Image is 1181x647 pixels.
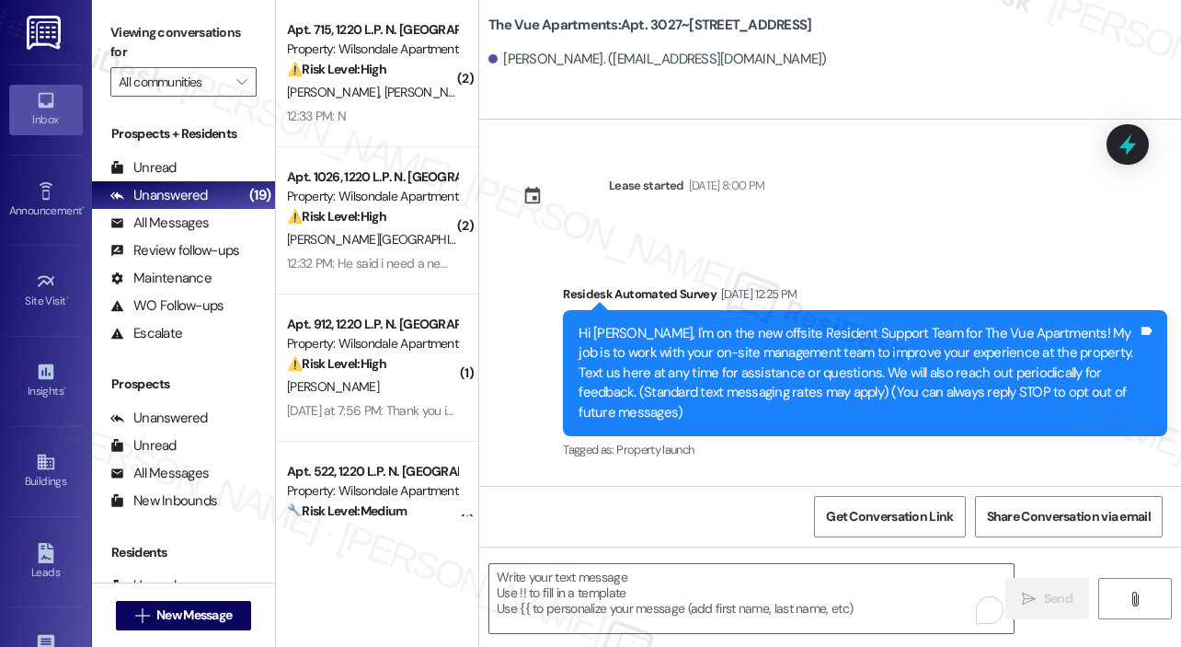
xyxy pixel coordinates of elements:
b: The Vue Apartments: Apt. 3027~[STREET_ADDRESS] [488,16,811,35]
a: Insights • [9,356,83,406]
button: Send [1005,578,1089,619]
span: • [63,382,66,395]
div: Unread [110,158,177,178]
span: New Message [156,606,232,625]
img: ResiDesk Logo [27,16,64,50]
div: New Inbounds [110,491,217,511]
div: Unread [110,436,177,456]
div: [PERSON_NAME]. ([EMAIL_ADDRESS][DOMAIN_NAME]) [488,50,827,69]
div: Residesk Automated Survey [563,284,1167,310]
div: Unanswered [110,186,208,205]
div: Unread [110,576,177,595]
div: Apt. 715, 1220 L.P. N. [GEOGRAPHIC_DATA] [287,20,457,40]
span: [PERSON_NAME] Iii [384,84,486,100]
div: Property: Wilsondale Apartments [287,40,457,59]
div: Lease started [609,176,684,195]
div: Unanswered [110,409,208,428]
div: [DATE] at 7:56 PM: Thank you in advance [287,402,503,419]
i:  [1022,592,1036,607]
button: Share Conversation via email [975,496,1163,537]
a: Site Visit • [9,266,83,316]
div: Residents [92,543,275,562]
a: Buildings [9,446,83,496]
strong: 🔧 Risk Level: Medium [287,503,407,519]
div: Property: Wilsondale Apartments [287,481,457,501]
div: Apt. 1026, 1220 L.P. N. [GEOGRAPHIC_DATA] [287,168,457,187]
div: [DATE] 8:00 PM [684,176,765,195]
div: Review follow-ups [110,241,239,260]
div: Hi [PERSON_NAME], I'm on the new offsite Resident Support Team for The Vue Apartments! My job is ... [579,324,1138,422]
div: (19) [245,181,275,210]
span: Send [1044,589,1072,608]
span: Property launch [616,442,694,457]
div: Escalate [110,324,182,343]
input: All communities [119,67,227,97]
i:  [135,608,149,623]
span: Share Conversation via email [987,507,1151,526]
div: Maintenance [110,269,212,288]
i:  [1128,592,1141,607]
span: • [66,292,69,305]
strong: ⚠️ Risk Level: High [287,355,386,372]
strong: ⚠️ Risk Level: High [287,208,386,225]
button: New Message [116,601,252,630]
div: 12:33 PM: N [287,108,346,124]
div: [DATE] 12:25 PM [717,284,797,304]
i:  [236,75,247,89]
strong: ⚠️ Risk Level: High [287,61,386,77]
span: [PERSON_NAME] [287,378,379,395]
div: 12:32 PM: He said i need a new washer machine [DATE] but it's [DATE] and haven't heard anything back [287,255,831,272]
div: Apt. 912, 1220 L.P. N. [GEOGRAPHIC_DATA] [287,315,457,334]
span: Get Conversation Link [826,507,953,526]
span: [PERSON_NAME] [287,84,384,100]
a: Leads [9,537,83,587]
div: Property: Wilsondale Apartments [287,334,457,353]
a: Inbox [9,85,83,134]
div: Property: Wilsondale Apartments [287,187,457,206]
div: Prospects + Residents [92,124,275,144]
div: Tagged as: [563,436,1167,463]
span: [PERSON_NAME][GEOGRAPHIC_DATA] [287,231,496,248]
label: Viewing conversations for [110,18,257,67]
span: • [82,202,85,214]
div: Prospects [92,375,275,394]
div: All Messages [110,214,209,233]
div: All Messages [110,464,209,483]
button: Get Conversation Link [814,496,965,537]
textarea: To enrich screen reader interactions, please activate Accessibility in Grammarly extension settings [489,564,1014,633]
div: WO Follow-ups [110,296,224,316]
div: Apt. 522, 1220 L.P. N. [GEOGRAPHIC_DATA] [287,462,457,481]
